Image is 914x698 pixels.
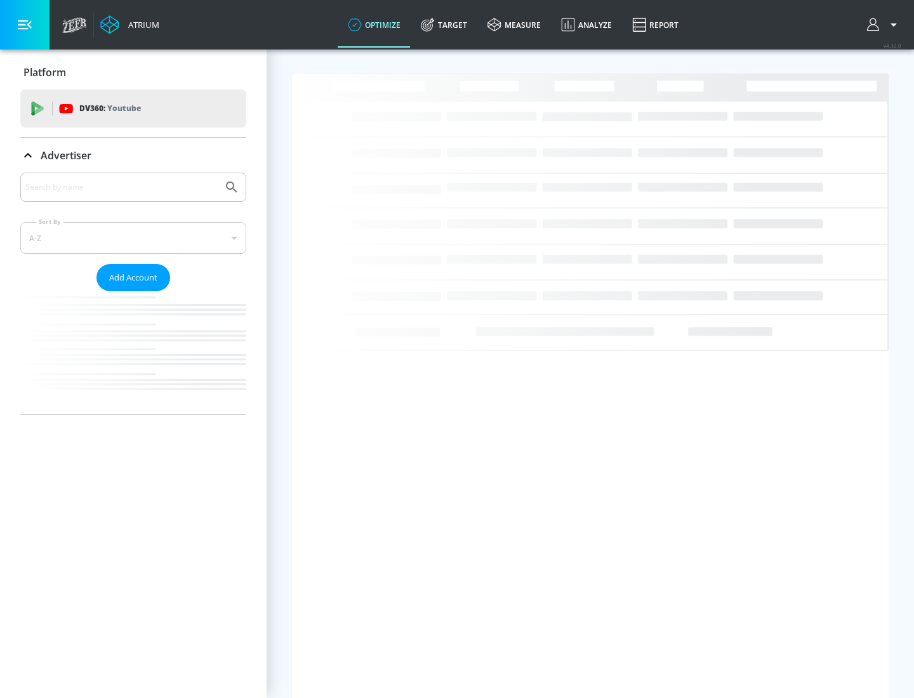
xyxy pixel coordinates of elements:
[79,102,141,115] p: DV360:
[20,222,246,254] div: A-Z
[477,2,551,48] a: measure
[20,291,246,414] nav: list of Advertiser
[622,2,689,48] a: Report
[411,2,477,48] a: Target
[107,102,141,115] p: Youtube
[36,218,63,226] label: Sort By
[551,2,622,48] a: Analyze
[20,173,246,414] div: Advertiser
[100,15,159,34] a: Atrium
[41,148,91,162] p: Advertiser
[96,264,170,291] button: Add Account
[338,2,411,48] a: optimize
[23,65,66,79] p: Platform
[20,89,246,128] div: DV360: Youtube
[20,138,246,173] div: Advertiser
[123,19,159,30] div: Atrium
[109,270,157,285] span: Add Account
[25,179,218,195] input: Search by name
[884,42,901,49] span: v 4.32.0
[20,55,246,90] div: Platform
